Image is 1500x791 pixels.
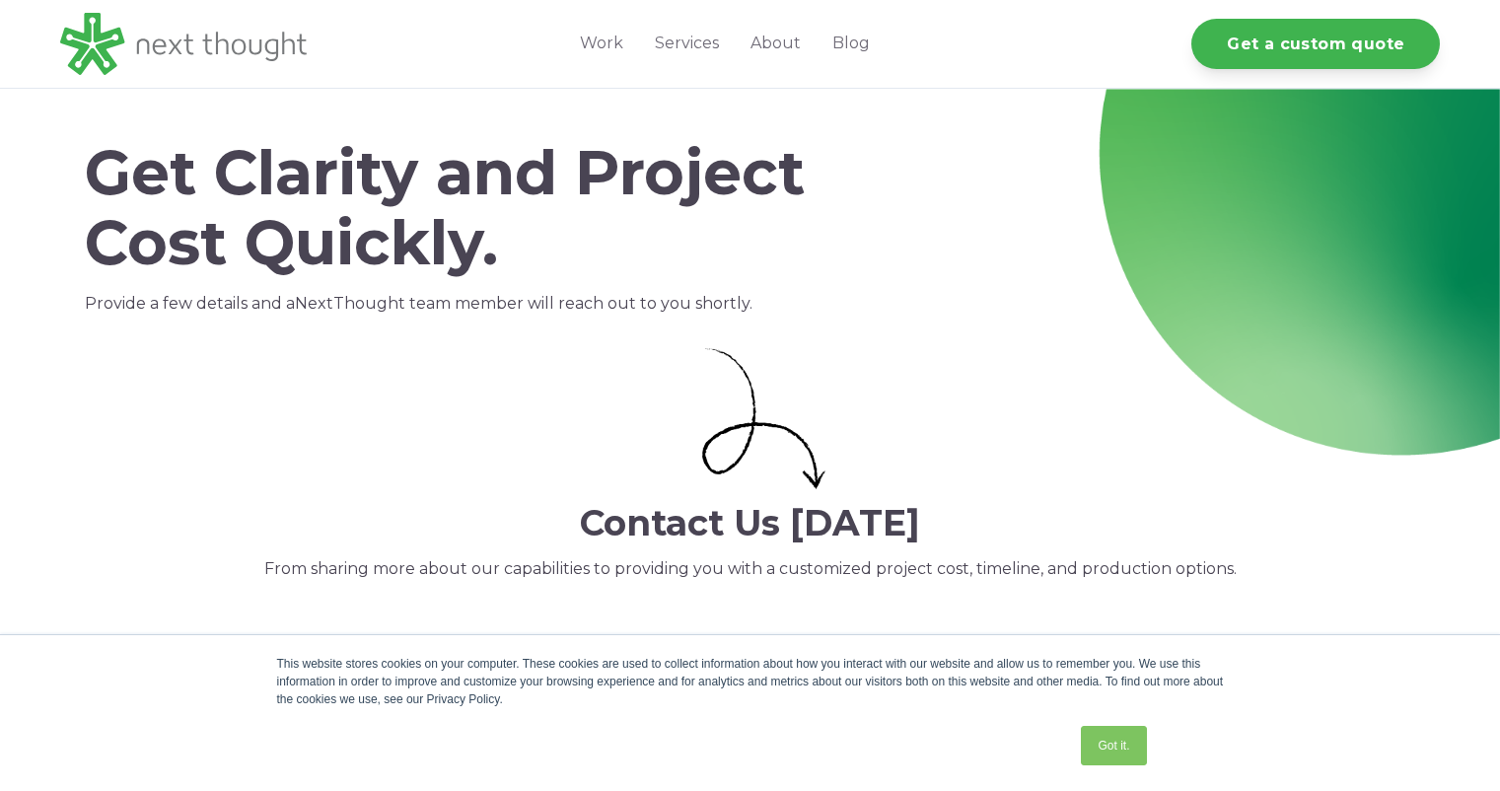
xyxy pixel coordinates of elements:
a: Get a custom quote [1191,19,1440,69]
div: This website stores cookies on your computer. These cookies are used to collect information about... [277,655,1224,708]
span: Get Clarity and Project Cost Quickly. [85,135,805,280]
span: Provide a few details and a [85,294,295,313]
span: NextThought team member will reach out to you shortly. [295,294,752,313]
a: Got it. [1081,726,1146,765]
img: LG - NextThought Logo [60,13,307,75]
p: From sharing more about our capabilities to providing you with a customized project cost, timelin... [60,556,1441,582]
h2: Contact Us [DATE] [60,503,1441,543]
img: Small curly arrow [702,348,825,490]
